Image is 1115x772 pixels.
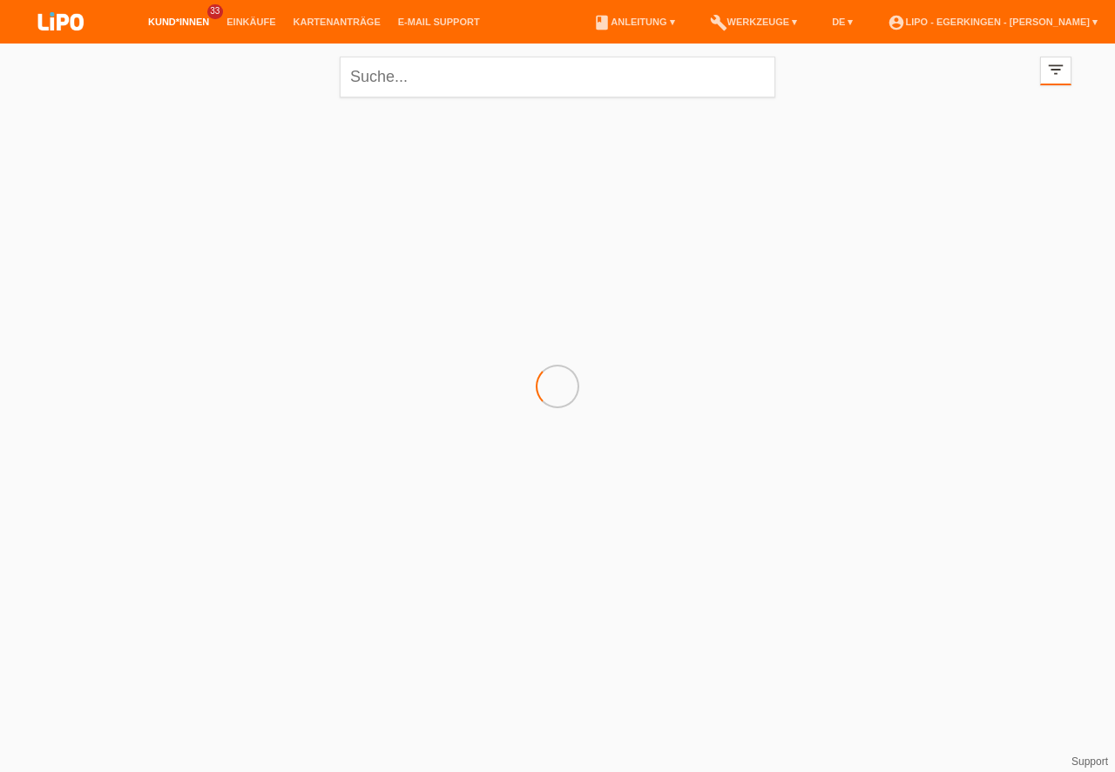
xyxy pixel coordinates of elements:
i: filter_list [1046,60,1065,79]
a: Kartenanträge [285,17,389,27]
a: Support [1071,755,1108,768]
i: account_circle [888,14,905,31]
a: E-Mail Support [389,17,489,27]
a: bookAnleitung ▾ [585,17,683,27]
a: buildWerkzeuge ▾ [701,17,807,27]
a: Kund*innen [139,17,218,27]
a: DE ▾ [823,17,862,27]
a: Einkäufe [218,17,284,27]
a: account_circleLIPO - Egerkingen - [PERSON_NAME] ▾ [879,17,1106,27]
i: book [593,14,611,31]
i: build [710,14,727,31]
span: 33 [207,4,223,19]
a: LIPO pay [17,36,105,49]
input: Suche... [340,57,775,97]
